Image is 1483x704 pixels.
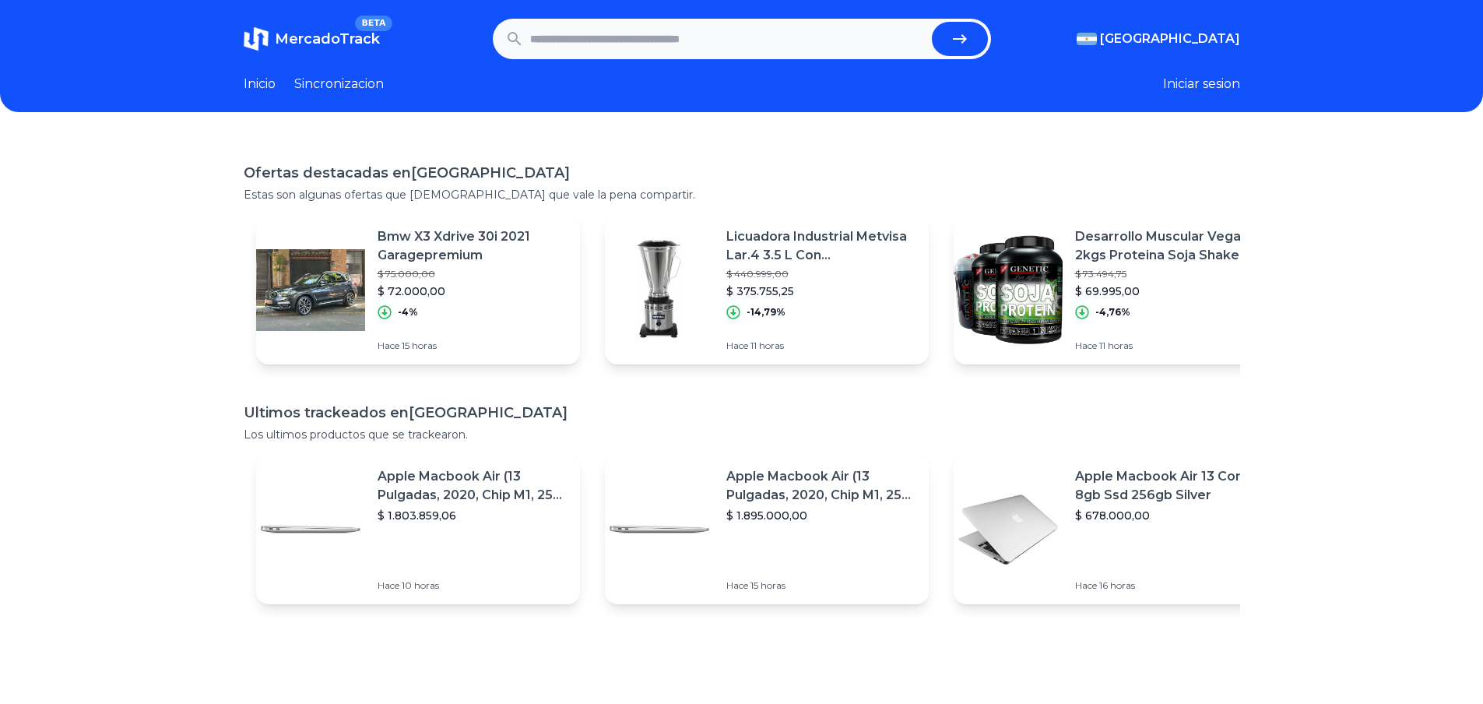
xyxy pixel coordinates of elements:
span: MercadoTrack [275,30,380,48]
img: Featured image [954,235,1063,344]
p: $ 72.000,00 [378,283,568,299]
p: $ 678.000,00 [1075,508,1265,523]
img: MercadoTrack [244,26,269,51]
img: Featured image [605,475,714,584]
a: Featured imageBmw X3 Xdrive 30i 2021 Garagepremium$ 75.000,00$ 72.000,00-4%Hace 15 horas [256,215,580,364]
a: Featured imageLicuadora Industrial Metvisa Lar.4 3.5 L Con [PERSON_NAME] Inoxidable 220v$ 440.999... [605,215,929,364]
a: Featured imageApple Macbook Air (13 Pulgadas, 2020, Chip M1, 256 Gb De Ssd, 8 Gb De Ram) - Plata$... [605,455,929,604]
a: Featured imageApple Macbook Air (13 Pulgadas, 2020, Chip M1, 256 Gb De Ssd, 8 Gb De Ram) - Plata$... [256,455,580,604]
p: $ 73.494,75 [1075,268,1265,280]
p: Apple Macbook Air (13 Pulgadas, 2020, Chip M1, 256 Gb De Ssd, 8 Gb De Ram) - Plata [378,467,568,505]
p: Hace 10 horas [378,579,568,592]
img: Featured image [954,475,1063,584]
p: -4,76% [1095,306,1130,319]
a: Inicio [244,75,276,93]
p: Licuadora Industrial Metvisa Lar.4 3.5 L Con [PERSON_NAME] Inoxidable 220v [726,227,916,265]
p: $ 75.000,00 [378,268,568,280]
p: -14,79% [747,306,785,319]
p: $ 1.895.000,00 [726,508,916,523]
h1: Ofertas destacadas en [GEOGRAPHIC_DATA] [244,162,1240,184]
img: Featured image [256,235,365,344]
p: Apple Macbook Air 13 Core I5 8gb Ssd 256gb Silver [1075,467,1265,505]
p: Bmw X3 Xdrive 30i 2021 Garagepremium [378,227,568,265]
p: Desarrollo Muscular Vegano 2kgs Proteina Soja Shaker Genetic [1075,227,1265,265]
p: $ 440.999,00 [726,268,916,280]
a: Sincronizacion [294,75,384,93]
p: Hace 11 horas [726,340,916,352]
p: Hace 16 horas [1075,579,1265,592]
p: $ 69.995,00 [1075,283,1265,299]
p: Apple Macbook Air (13 Pulgadas, 2020, Chip M1, 256 Gb De Ssd, 8 Gb De Ram) - Plata [726,467,916,505]
a: Featured imageDesarrollo Muscular Vegano 2kgs Proteina Soja Shaker Genetic$ 73.494,75$ 69.995,00-... [954,215,1277,364]
p: Los ultimos productos que se trackearon. [244,427,1240,442]
span: BETA [355,16,392,31]
span: [GEOGRAPHIC_DATA] [1100,30,1240,48]
p: Hace 15 horas [378,340,568,352]
p: Hace 11 horas [1075,340,1265,352]
img: Featured image [256,475,365,584]
p: -4% [398,306,418,319]
p: $ 375.755,25 [726,283,916,299]
a: MercadoTrackBETA [244,26,380,51]
p: Hace 15 horas [726,579,916,592]
p: Estas son algunas ofertas que [DEMOGRAPHIC_DATA] que vale la pena compartir. [244,187,1240,202]
a: Featured imageApple Macbook Air 13 Core I5 8gb Ssd 256gb Silver$ 678.000,00Hace 16 horas [954,455,1277,604]
p: $ 1.803.859,06 [378,508,568,523]
img: Featured image [605,235,714,344]
button: Iniciar sesion [1163,75,1240,93]
img: Argentina [1077,33,1097,45]
button: [GEOGRAPHIC_DATA] [1077,30,1240,48]
h1: Ultimos trackeados en [GEOGRAPHIC_DATA] [244,402,1240,424]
